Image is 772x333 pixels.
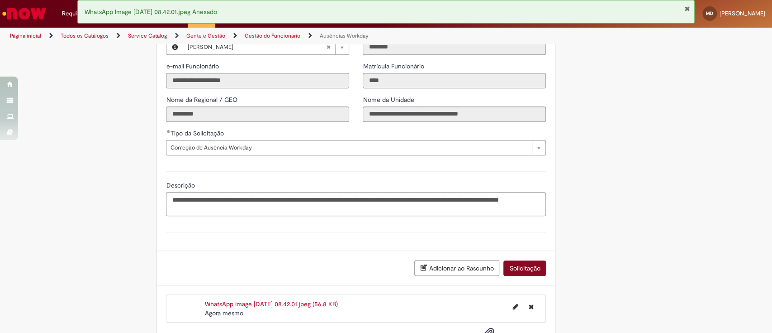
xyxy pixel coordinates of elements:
[186,32,225,39] a: Gente e Gestão
[183,40,349,54] a: [PERSON_NAME]Limpar campo Funcionário(s)
[166,73,349,88] input: e-mail Funcionário
[363,96,416,104] span: Somente leitura - Nome da Unidade
[720,10,765,17] span: [PERSON_NAME]
[363,73,546,88] input: Matrícula Funcionário
[684,5,690,12] button: Fechar Notificação
[166,130,170,133] span: Obrigatório Preenchido
[205,309,243,317] span: Agora mesmo
[170,140,527,155] span: Correção de Ausência Workday
[128,32,167,39] a: Service Catalog
[706,10,713,16] span: MD
[7,28,508,44] ul: Trilhas de página
[205,309,243,317] time: 30/08/2025 08:43:28
[320,32,369,39] a: Ausências Workday
[205,300,338,308] a: WhatsApp Image [DATE] 08.42.01.jpeg (56.8 KB)
[503,261,546,276] button: Solicitação
[62,9,94,18] span: Requisições
[245,32,300,39] a: Gestão do Funcionário
[1,5,47,23] img: ServiceNow
[523,299,539,314] button: Excluir WhatsApp Image 2025-08-30 at 08.42.01.jpeg
[166,181,196,189] span: Descrição
[166,192,546,217] textarea: Descrição
[363,106,546,122] input: Nome da Unidade
[166,40,183,54] button: Funcionário(s), Visualizar este registro Thiago Luiz De Souza Salles
[322,40,335,54] abbr: Limpar campo Funcionário(s)
[166,96,239,104] span: Somente leitura - Nome da Regional / GEO
[61,32,109,39] a: Todos os Catálogos
[187,40,326,54] span: [PERSON_NAME]
[414,260,499,276] button: Adicionar ao Rascunho
[10,32,41,39] a: Página inicial
[166,62,220,70] span: Somente leitura - e-mail Funcionário
[507,299,523,314] button: Editar nome de arquivo WhatsApp Image 2025-08-30 at 08.42.01.jpeg
[170,129,225,137] span: Tipo da Solicitação
[85,8,217,16] span: WhatsApp Image [DATE] 08.42.01.jpeg Anexado
[166,106,349,122] input: Nome da Regional / GEO
[363,39,546,55] input: ID Funcionário
[363,62,426,70] span: Somente leitura - Matrícula Funcionário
